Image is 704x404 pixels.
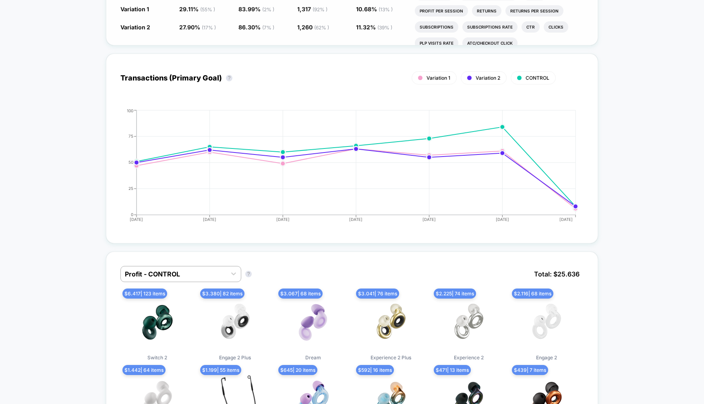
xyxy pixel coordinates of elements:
img: Experience 2 Plus [363,294,419,350]
span: ( 62 % ) [314,25,329,31]
tspan: 0 [131,212,133,217]
span: Variation 2 [476,75,500,81]
span: $ 592 | 16 items [356,365,394,375]
span: $ 6.417 | 123 items [122,289,167,299]
span: ( 2 % ) [262,6,274,12]
span: 27.90 % [179,24,216,31]
img: Engage 2 [518,294,575,350]
li: Returns [472,5,501,16]
span: Experience 2 [454,355,484,361]
li: Subscriptions Rate [462,21,518,33]
tspan: 100 [127,108,133,113]
span: ( 92 % ) [313,6,327,12]
tspan: [DATE] [350,217,363,222]
tspan: [DATE] [496,217,509,222]
li: Atc/checkout Click [462,37,518,49]
div: TRANSACTIONS [112,108,576,229]
span: Variation 1 [427,75,450,81]
span: $ 3.380 | 82 items [200,289,244,299]
span: Experience 2 Plus [371,355,411,361]
span: $ 1.442 | 64 items [122,365,166,375]
button: ? [226,75,232,81]
tspan: [DATE] [276,217,290,222]
span: 86.30 % [238,24,274,31]
span: $ 3.067 | 68 items [278,289,323,299]
img: Switch 2 [129,294,186,350]
span: 10.68 % [356,6,393,12]
img: Engage 2 Plus [207,294,263,350]
tspan: 75 [128,134,133,138]
span: $ 439 | 7 items [512,365,548,375]
button: ? [245,271,252,277]
span: Engage 2 Plus [219,355,251,361]
span: ( 7 % ) [262,25,274,31]
tspan: 25 [128,186,133,191]
tspan: 50 [128,160,133,165]
span: $ 3.041 | 76 items [356,289,399,299]
li: Ctr [522,21,540,33]
tspan: [DATE] [203,217,216,222]
tspan: [DATE] [559,217,573,222]
span: Variation 1 [120,6,149,12]
span: $ 645 | 20 items [278,365,317,375]
span: ( 13 % ) [379,6,393,12]
span: Dream [305,355,321,361]
li: Profit Per Session [415,5,468,16]
tspan: [DATE] [130,217,143,222]
li: Returns Per Session [505,5,563,16]
span: 83.99 % [238,6,274,12]
span: CONTROL [526,75,549,81]
span: $ 471 | 13 items [434,365,471,375]
span: ( 17 % ) [202,25,216,31]
span: 11.32 % [356,24,392,31]
span: Switch 2 [147,355,167,361]
span: ( 55 % ) [200,6,215,12]
span: Total: $ 25.636 [530,266,584,282]
span: 1,260 [297,24,329,31]
span: $ 2.225 | 74 items [434,289,476,299]
img: Dream [285,294,341,350]
tspan: [DATE] [422,217,436,222]
li: Clicks [544,21,568,33]
span: $ 1.199 | 55 items [200,365,241,375]
li: Subscriptions [415,21,458,33]
span: Variation 2 [120,24,150,31]
span: 1,317 [297,6,327,12]
li: Plp Visits Rate [415,37,458,49]
span: $ 2.116 | 68 items [512,289,553,299]
span: 29.11 % [179,6,215,12]
img: Experience 2 [441,294,497,350]
span: Engage 2 [536,355,557,361]
span: ( 39 % ) [377,25,392,31]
